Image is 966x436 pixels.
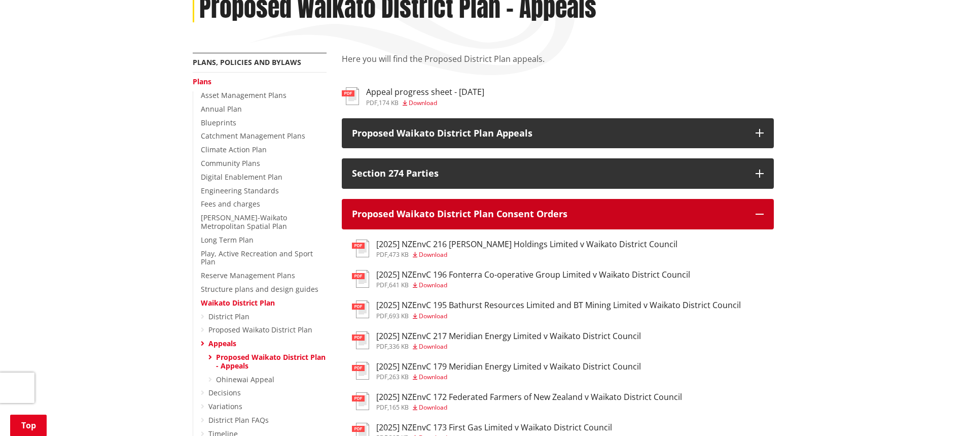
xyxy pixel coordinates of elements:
[376,281,387,289] span: pdf
[193,77,211,86] a: Plans
[366,100,484,106] div: ,
[342,87,484,106] a: Appeal progress sheet - [DATE] pdf,174 KB Download
[193,57,301,67] a: Plans, policies and bylaws
[389,373,409,381] span: 263 KB
[201,186,279,195] a: Engineering Standards
[419,281,447,289] span: Download
[376,240,677,249] h3: [2025] NZEnvC 216 [PERSON_NAME] Holdings Limited v Waikato District Council
[376,374,641,380] div: ,
[419,312,447,320] span: Download
[419,403,447,412] span: Download
[419,373,447,381] span: Download
[208,401,242,411] a: Variations
[201,145,267,154] a: Climate Action Plan
[376,362,641,372] h3: [2025] NZEnvC 179 Meridian Energy Limited v Waikato District Council
[201,199,260,209] a: Fees and charges
[389,281,409,289] span: 641 KB
[352,270,690,288] a: [2025] NZEnvC 196 Fonterra Co-operative Group Limited v Waikato District Council pdf,641 KB Download
[342,158,774,189] button: Section 274 Parties
[376,252,677,258] div: ,
[201,271,295,280] a: Reserve Management Plans
[376,282,690,288] div: ,
[352,270,369,288] img: document-pdf.svg
[352,392,369,410] img: document-pdf.svg
[352,169,745,179] p: Section 274 Parties
[201,118,236,127] a: Blueprints
[201,131,305,141] a: Catchment Management Plans
[376,250,387,259] span: pdf
[201,104,242,114] a: Annual Plan
[216,375,274,384] a: Ohinewai Appeal
[376,403,387,412] span: pdf
[352,240,369,257] img: document-pdf.svg
[379,98,399,107] span: 174 KB
[376,423,612,432] h3: [2025] NZEnvC 173 First Gas Limited v Waikato District Council
[919,393,956,430] iframe: Messenger Launcher
[201,298,275,308] a: Waikato District Plan
[208,325,312,334] a: Proposed Waikato District Plan
[201,158,260,168] a: Community Plans
[366,98,377,107] span: pdf
[419,250,447,259] span: Download
[352,300,741,319] a: [2025] NZEnvC 195 Bathurst Resources Limited and BT Mining Limited v Waikato District Council pdf...
[208,415,269,425] a: District Plan FAQs
[419,342,447,351] span: Download
[376,313,741,319] div: ,
[389,250,409,259] span: 473 KB
[10,415,47,436] a: Top
[352,392,682,411] a: [2025] NZEnvC 172 Federated Farmers of New Zealand v Waikato District Council pdf,165 KB Download
[352,240,677,258] a: [2025] NZEnvC 216 [PERSON_NAME] Holdings Limited v Waikato District Council pdf,473 KB Download
[389,342,409,351] span: 336 KB
[208,312,249,321] a: District Plan
[376,405,682,411] div: ,
[352,128,745,139] p: Proposed Waikato District Plan Appeals
[376,300,741,310] h3: [2025] NZEnvC 195 Bathurst Resources Limited and BT Mining Limited v Waikato District Council
[376,342,387,351] span: pdf
[352,331,369,349] img: document-pdf.svg
[201,235,254,245] a: Long Term Plan
[208,388,241,397] a: Decisions
[376,270,690,280] h3: [2025] NZEnvC 196 Fonterra Co-operative Group Limited v Waikato District Council
[208,339,236,348] a: Appeals
[342,199,774,229] button: Proposed Waikato District Plan Consent Orders
[376,331,641,341] h3: [2025] NZEnvC 217 Meridian Energy Limited v Waikato District Council
[201,249,313,267] a: Play, Active Recreation and Sport Plan
[376,392,682,402] h3: [2025] NZEnvC 172 Federated Farmers of New Zealand v Waikato District Council
[389,312,409,320] span: 693 KB
[201,90,287,100] a: Asset Management Plans
[216,352,326,371] a: Proposed Waikato District Plan - Appeals
[201,284,318,294] a: Structure plans and design guides
[366,87,484,97] h3: Appeal progress sheet - [DATE]
[389,403,409,412] span: 165 KB
[376,344,641,350] div: ,
[352,300,369,318] img: document-pdf.svg
[352,362,641,380] a: [2025] NZEnvC 179 Meridian Energy Limited v Waikato District Council pdf,263 KB Download
[352,362,369,380] img: document-pdf.svg
[376,312,387,320] span: pdf
[342,87,359,105] img: document-pdf.svg
[342,53,774,77] p: Here you will find the Proposed District Plan appeals.
[409,98,437,107] span: Download
[352,209,745,219] p: Proposed Waikato District Plan Consent Orders
[376,373,387,381] span: pdf
[201,172,282,182] a: Digital Enablement Plan
[352,331,641,350] a: [2025] NZEnvC 217 Meridian Energy Limited v Waikato District Council pdf,336 KB Download
[201,213,287,231] a: [PERSON_NAME]-Waikato Metropolitan Spatial Plan
[342,118,774,149] button: Proposed Waikato District Plan Appeals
